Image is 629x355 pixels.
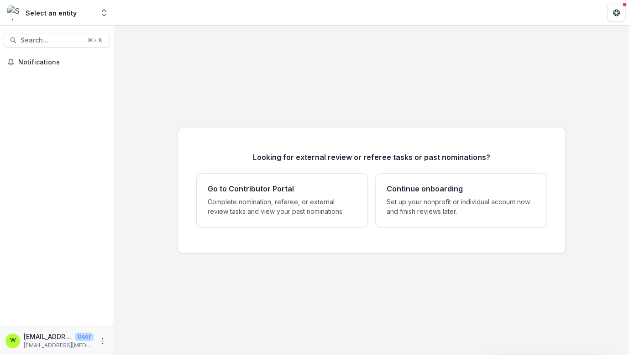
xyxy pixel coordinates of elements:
button: Get Help [607,4,625,22]
p: [EMAIL_ADDRESS][MEDICAL_DATA][DOMAIN_NAME] [24,341,94,350]
div: ⌘ + K [86,35,104,45]
p: User [75,333,94,341]
div: Continue onboardingSet up your nonprofit or individual account now and finish reviews later. [375,173,547,228]
p: Complete nomination, referee, or external review tasks and view your past nominations. [208,197,356,216]
div: Select an entity [26,8,77,18]
span: Search... [21,37,82,44]
span: Notifications [18,58,106,66]
p: Set up your nonprofit or individual account now and finish reviews later. [387,197,535,216]
button: More [97,335,108,346]
p: [EMAIL_ADDRESS][MEDICAL_DATA][DOMAIN_NAME] [24,332,71,341]
div: Go to Contributor PortalComplete nomination, referee, or external review tasks and view your past... [196,173,368,228]
h3: Looking for external review or referee tasks or past nominations? [253,153,490,162]
h4: Continue onboarding [387,185,463,193]
button: Search... [4,33,110,48]
h4: Go to Contributor Portal [208,185,294,193]
img: Select an entity [7,5,22,20]
div: wade_harper@hms.harvard.edu [10,338,16,344]
button: Notifications [4,55,110,69]
button: Open entity switcher [98,4,110,22]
